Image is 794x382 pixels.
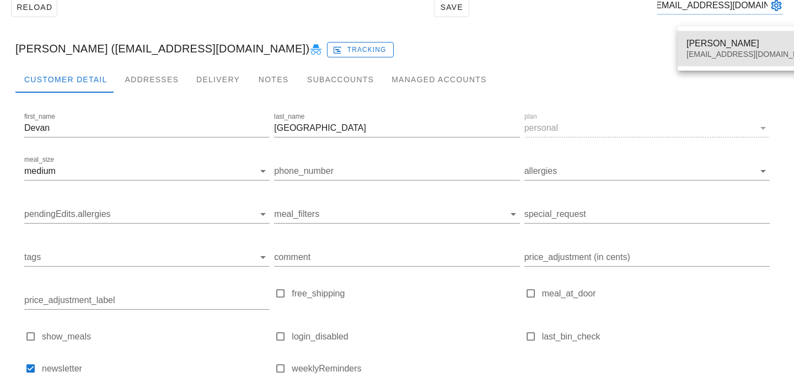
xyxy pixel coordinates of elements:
[15,66,116,93] div: Customer Detail
[249,66,298,93] div: Notes
[542,331,770,342] label: last_bin_check
[292,363,519,374] label: weeklyReminders
[24,162,270,180] div: meal_sizemedium
[274,205,519,223] div: meal_filters
[24,113,55,121] label: first_name
[187,66,249,93] div: Delivery
[524,119,770,137] div: planpersonal
[116,66,187,93] div: Addresses
[327,42,394,57] button: Tracking
[542,288,770,299] label: meal_at_door
[24,166,56,176] div: medium
[298,66,383,93] div: Subaccounts
[524,162,770,180] div: allergies
[7,31,787,66] div: [PERSON_NAME] ([EMAIL_ADDRESS][DOMAIN_NAME])
[327,40,394,57] a: Tracking
[524,113,537,121] label: plan
[292,288,519,299] label: free_shipping
[439,3,464,12] span: Save
[274,113,304,121] label: last_name
[24,205,270,223] div: pendingEdits.allergies
[383,66,495,93] div: Managed Accounts
[16,3,52,12] span: Reload
[24,248,270,266] div: tags
[24,156,54,164] label: meal_size
[292,331,519,342] label: login_disabled
[42,331,270,342] label: show_meals
[335,45,387,55] span: Tracking
[42,363,270,374] label: newsletter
